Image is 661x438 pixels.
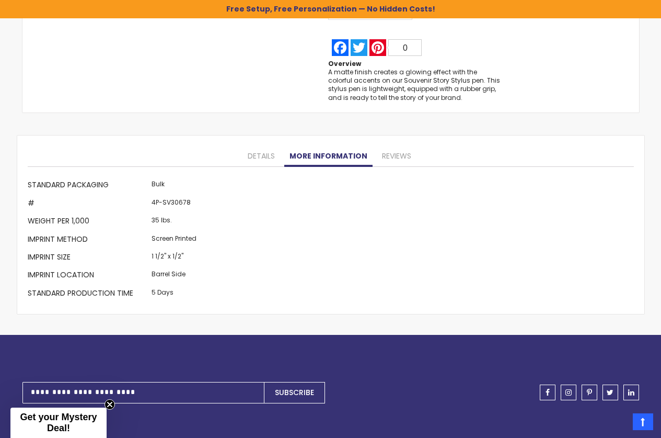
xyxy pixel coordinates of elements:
[350,39,368,56] a: Twitter
[20,412,97,433] span: Get your Mystery Deal!
[328,59,361,68] strong: Overview
[368,39,423,56] a: Pinterest0
[149,250,199,267] td: 1 1/2" x 1/2"
[242,146,280,167] a: Details
[602,385,618,400] a: twitter
[565,389,572,396] span: instagram
[264,382,325,403] button: Subscribe
[546,389,550,396] span: facebook
[28,285,149,303] th: Standard Production Time
[582,385,597,400] a: pinterest
[377,146,416,167] a: Reviews
[105,399,115,410] button: Close teaser
[284,146,373,167] a: More Information
[633,413,653,430] a: Top
[328,68,502,102] div: A matte finish creates a glowing effect with the colorful accents on our Souvenir Story Stylus pe...
[149,177,199,195] td: Bulk
[587,389,592,396] span: pinterest
[561,385,576,400] a: instagram
[149,231,199,249] td: Screen Printed
[149,267,199,285] td: Barrel Side
[28,267,149,285] th: Imprint Location
[331,39,350,56] a: Facebook
[607,389,613,396] span: twitter
[28,231,149,249] th: Imprint Method
[628,389,634,396] span: linkedin
[403,43,408,52] span: 0
[149,214,199,231] td: 35 lbs.
[275,387,314,398] span: Subscribe
[149,195,199,213] td: 4P-SV30678
[540,385,555,400] a: facebook
[28,250,149,267] th: Imprint Size
[28,177,149,195] th: Standard Packaging
[623,385,639,400] a: linkedin
[149,285,199,303] td: 5 Days
[10,408,107,438] div: Get your Mystery Deal!Close teaser
[28,214,149,231] th: Weight per 1,000
[28,195,149,213] th: #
